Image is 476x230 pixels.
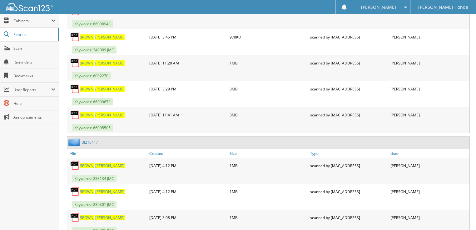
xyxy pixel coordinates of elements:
div: [DATE] 3:45 PM [148,31,228,43]
div: [PERSON_NAME] [389,185,469,198]
img: folder2.png [68,138,82,146]
span: BROWN, [80,112,94,118]
div: scanned by [MAC_ADDRESS] [309,211,389,224]
span: BROWN, [80,163,94,168]
div: [DATE] 11:41 AM [148,109,228,121]
div: [DATE] 4:12 PM [148,185,228,198]
a: BJ216417 [82,140,98,145]
a: BROWN, [PERSON_NAME] [80,215,125,220]
span: Cabinets [13,18,51,23]
a: BROWN, [PERSON_NAME] [80,112,125,118]
div: 3MB [228,109,309,121]
div: scanned by [MAC_ADDRESS] [309,31,389,43]
span: Announcements [13,115,56,120]
img: PDF.png [70,32,80,42]
span: BROWN, [80,86,94,92]
div: [PERSON_NAME] [389,83,469,95]
img: PDF.png [70,187,80,196]
span: [PERSON_NAME] [95,112,125,118]
span: BROWN, [80,189,94,194]
div: 1MB [228,159,309,172]
span: [PERSON_NAME] [95,163,125,168]
div: scanned by [MAC_ADDRESS] [309,109,389,121]
span: Keywords: 6002270 [72,72,111,79]
div: 3MB [228,83,309,95]
div: 1MB [228,57,309,69]
a: Created [148,149,228,158]
span: Bookmarks [13,73,56,79]
a: Type [309,149,389,158]
div: [PERSON_NAME] [389,57,469,69]
a: User [389,149,469,158]
span: [PERSON_NAME] Honda [418,5,468,9]
div: [PERSON_NAME] [389,31,469,43]
img: PDF.png [70,161,80,170]
iframe: Chat Widget [445,200,476,230]
span: BROWN, [80,60,94,66]
a: BROWN, [PERSON_NAME] [80,86,125,92]
a: BROWN, [PERSON_NAME] [80,189,125,194]
span: Keywords: 238134 JMC [72,175,117,182]
span: BROWN, [80,34,94,40]
img: scan123-logo-white.svg [6,3,53,11]
span: BROWN, [80,215,94,220]
span: [PERSON_NAME] [95,86,125,92]
div: scanned by [MAC_ADDRESS] [309,159,389,172]
span: [PERSON_NAME] [361,5,396,9]
span: Keywords: 66008943 [72,20,113,28]
img: PDF.png [70,213,80,222]
div: [PERSON_NAME] [389,159,469,172]
div: 970KB [228,31,309,43]
a: BROWN, [PERSON_NAME] [80,60,125,66]
div: [PERSON_NAME] [389,109,469,121]
div: [DATE] 3:08 PM [148,211,228,224]
span: Keywords: 239301 JMC [72,201,117,208]
div: scanned by [MAC_ADDRESS] [309,185,389,198]
div: 1MB [228,185,309,198]
span: User Reports [13,87,51,92]
div: 1MB [228,211,309,224]
a: File [67,149,148,158]
img: PDF.png [70,110,80,120]
div: [DATE] 4:12 PM [148,159,228,172]
span: [PERSON_NAME] [95,215,125,220]
div: scanned by [MAC_ADDRESS] [309,83,389,95]
span: Reminders [13,59,56,65]
span: Search [13,32,55,37]
a: BROWN, [PERSON_NAME] [80,163,125,168]
a: Size [228,149,309,158]
div: [DATE] 3:29 PM [148,83,228,95]
span: Scan [13,46,56,51]
span: Help [13,101,56,106]
span: Keywords: 66005505 [72,124,113,131]
span: Keywords: 66009673 [72,98,113,105]
div: scanned by [MAC_ADDRESS] [309,57,389,69]
span: [PERSON_NAME] [95,34,125,40]
span: Keywords: 249089 JMC [72,46,117,54]
span: [PERSON_NAME] [95,60,125,66]
div: [PERSON_NAME] [389,211,469,224]
span: [PERSON_NAME] [95,189,125,194]
img: PDF.png [70,84,80,94]
a: BROWN, [PERSON_NAME] [80,34,125,40]
img: PDF.png [70,58,80,68]
div: [DATE] 11:20 AM [148,57,228,69]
